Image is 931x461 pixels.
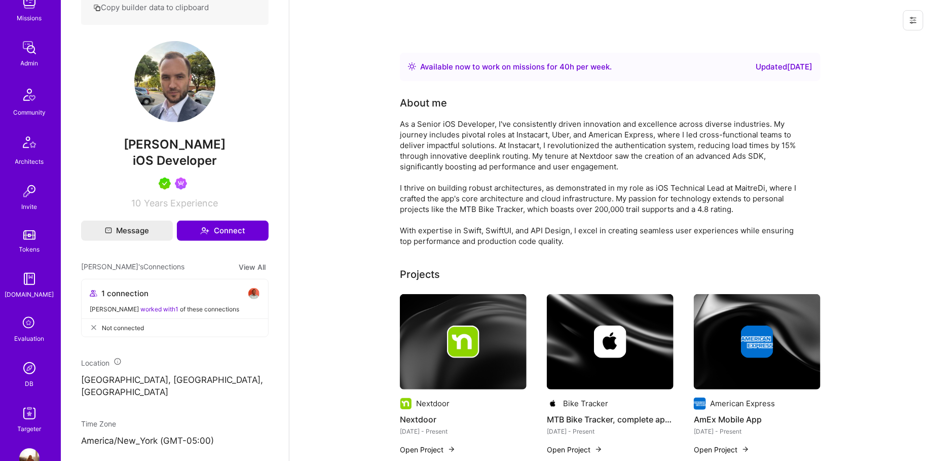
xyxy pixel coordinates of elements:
[694,444,750,455] button: Open Project
[19,38,40,58] img: admin teamwork
[144,198,218,208] span: Years Experience
[200,226,209,235] i: icon Connect
[710,398,775,409] div: American Express
[132,198,141,208] span: 10
[248,288,260,300] img: avatar
[140,305,178,313] span: worked with 1
[15,333,45,344] div: Evaluation
[400,294,527,389] img: cover
[400,426,527,437] div: [DATE] - Present
[448,445,456,453] img: arrow-right
[416,398,450,409] div: Nextdoor
[547,444,603,455] button: Open Project
[81,221,173,241] button: Message
[547,398,559,410] img: Company logo
[741,445,750,453] img: arrow-right
[694,413,821,426] h4: AmEx Mobile App
[400,267,440,282] div: Projects
[105,227,112,234] i: icon Mail
[81,279,269,337] button: 1 connectionavatar[PERSON_NAME] worked with1 of these connectionsNot connected
[81,435,269,447] p: America/New_York (GMT-05:00 )
[93,2,209,13] button: Copy builder data to clipboard
[81,419,116,428] span: Time Zone
[159,178,171,190] img: A.Teamer in Residence
[93,4,101,12] i: icon Copy
[741,326,773,358] img: Company logo
[81,137,269,152] span: [PERSON_NAME]
[400,95,447,111] div: About me
[400,413,527,426] h4: Nextdoor
[102,323,144,333] span: Not connected
[236,261,269,273] button: View All
[17,132,42,156] img: Architects
[400,398,412,410] img: Company logo
[19,181,40,201] img: Invite
[19,269,40,289] img: guide book
[101,288,148,299] span: 1 connection
[90,324,98,332] i: icon CloseGray
[17,83,42,107] img: Community
[18,423,42,434] div: Targeter
[19,244,40,255] div: Tokens
[175,178,187,190] img: Been on Mission
[81,374,269,399] p: [GEOGRAPHIC_DATA], [GEOGRAPHIC_DATA], [GEOGRAPHIC_DATA]
[13,107,46,118] div: Community
[134,41,215,122] img: User Avatar
[563,398,608,409] div: Bike Tracker
[17,13,42,23] div: Missions
[547,413,674,426] h4: MTB Bike Tracker, complete app + backend
[420,61,612,73] div: Available now to work on missions for h per week .
[408,62,416,70] img: Availability
[22,201,38,212] div: Invite
[756,61,812,73] div: Updated [DATE]
[694,398,706,410] img: Company logo
[5,289,54,300] div: [DOMAIN_NAME]
[19,403,40,423] img: Skill Targeter
[400,119,805,246] div: As a Senior iOS Developer, I've consistently driven innovation and excellence across diverse indu...
[694,294,821,389] img: cover
[90,290,97,297] i: icon Collaborator
[133,153,217,168] span: iOS Developer
[594,326,626,358] img: Company logo
[81,358,269,368] div: Location
[19,358,40,378] img: Admin Search
[25,378,34,389] div: DB
[20,314,39,333] i: icon SelectionTeam
[23,230,35,240] img: tokens
[594,445,603,453] img: arrow-right
[177,221,269,241] button: Connect
[694,426,821,437] div: [DATE] - Present
[547,294,674,389] img: cover
[90,304,260,314] div: [PERSON_NAME] of these connections
[21,58,39,68] div: Admin
[560,62,570,72] span: 40
[400,444,456,455] button: Open Project
[547,426,674,437] div: [DATE] - Present
[81,261,184,273] span: [PERSON_NAME]'s Connections
[15,156,44,167] div: Architects
[447,326,479,358] img: Company logo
